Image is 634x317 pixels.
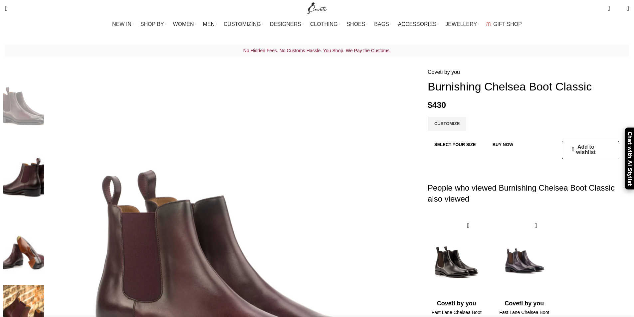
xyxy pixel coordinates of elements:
a: Search [2,2,11,15]
span: CUSTOMIZING [224,21,261,27]
span: CLOTHING [310,21,338,27]
span: ACCESSORIES [398,21,437,27]
img: GiftBag [486,22,491,26]
p: No Hidden Fees. No Customs Hassle. You Shop. We Pay the Customs. [5,46,629,55]
span: SHOP BY [140,21,164,27]
a: WOMEN [173,18,196,31]
a: GIFT SHOP [486,18,522,31]
button: Buy now [486,138,520,152]
bdi: 430 [428,100,446,109]
a: SHOP BY [140,18,166,31]
span: MEN [203,21,215,27]
a: BAGS [374,18,391,31]
a: DESIGNERS [270,18,304,31]
a: CUSTOMIZING [224,18,263,31]
h4: Coveti by you [428,299,486,308]
img: men boots [3,213,44,282]
a: SHOES [346,18,367,31]
span: 0 [608,3,613,8]
span: 0 [616,7,621,12]
span: GIFT SHOP [493,21,522,27]
a: Add to wishlist [572,144,595,155]
a: ACCESSORIES [398,18,439,31]
img: Chelsea Boots [3,68,44,137]
a: CLOTHING [310,18,340,31]
span: NEW IN [112,21,131,27]
a: Quick view [464,222,472,230]
a: NEW IN [112,18,134,31]
span: SHOES [346,21,365,27]
a: Site logo [306,5,328,11]
h2: People who viewed Burnishing Chelsea Boot Classic also viewed [428,169,629,218]
img: 732a5a52-3869-4e8e-9e61-9f671492b6c8-B-scaled.jpg [495,218,553,298]
button: SELECT YOUR SIZE [428,138,483,152]
span: Add to wishlist [576,144,596,155]
span: BAGS [374,21,389,27]
div: My Wishlist [615,2,622,15]
span: WOMEN [173,21,194,27]
h1: Burnishing Chelsea Boot Classic [428,80,629,93]
span: JEWELLERY [445,21,477,27]
a: MEN [203,18,217,31]
a: Coveti by you [428,68,460,77]
h4: Coveti by you [495,299,553,308]
span: DESIGNERS [270,21,301,27]
a: JEWELLERY [445,18,479,31]
a: CUSTOMIZE [428,117,466,131]
a: 0 [604,2,613,15]
img: men Chelsea Boots [3,140,44,210]
div: Main navigation [2,18,632,31]
span: $ [428,100,432,109]
img: 32ce1aae-2b12-4491-a1a7-23c4bd0e12e2-B.jpg [428,218,486,298]
a: Quick view [532,222,540,230]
